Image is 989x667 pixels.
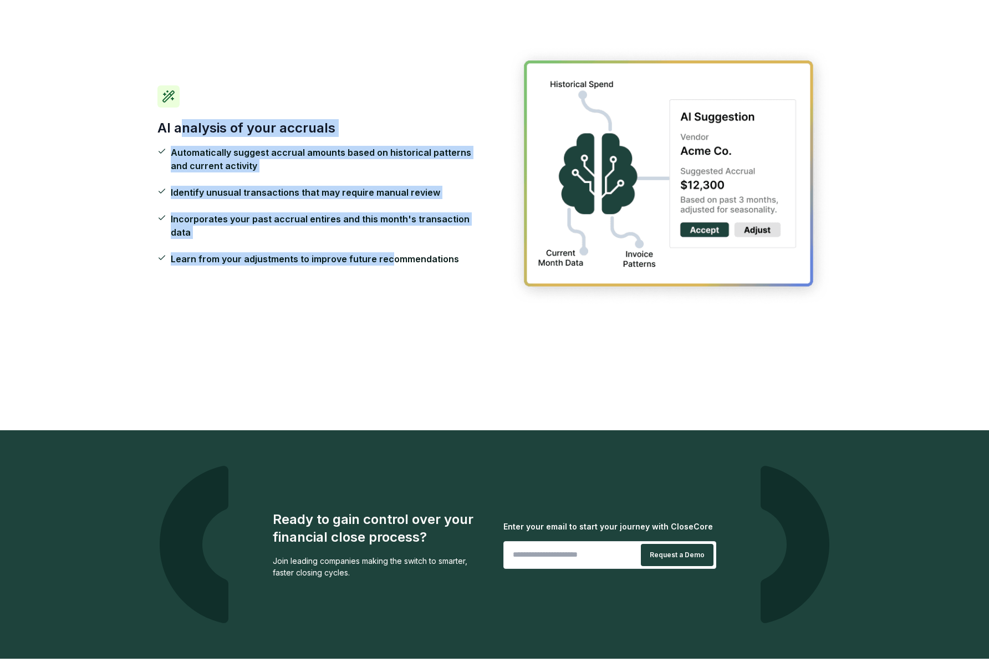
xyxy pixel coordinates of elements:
[160,466,228,623] img: logo
[171,186,440,199] span: Identify unusual transactions that may require manual review
[641,544,713,566] button: Request a Demo
[273,511,486,546] div: Ready to gain control over your financial close process?
[508,45,832,306] img: AI analysis of your accruals
[171,252,459,266] span: Learn from your adjustments to improve future recommendations
[761,466,829,623] img: logo
[503,521,716,532] div: Enter your email to start your journey with CloseCore
[171,212,481,239] span: Incorporates your past accrual entires and this month's transaction data
[171,146,481,172] span: Automatically suggest accrual amounts based on historical patterns and current activity
[273,555,486,578] div: Join leading companies making the switch to smarter, faster closing cycles.
[157,119,481,137] h3: AI analysis of your accruals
